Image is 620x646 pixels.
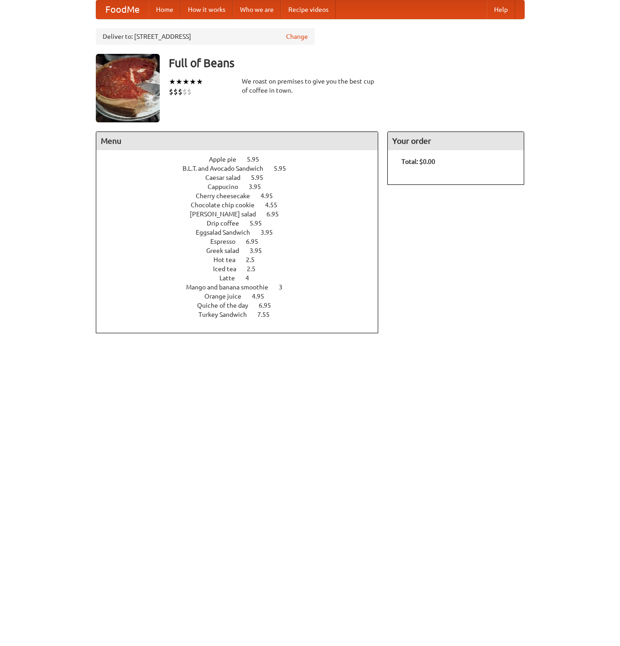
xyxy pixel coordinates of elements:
span: Mango and banana smoothie [186,284,277,291]
li: ★ [169,77,176,87]
h3: Full of Beans [169,54,525,72]
a: FoodMe [96,0,149,19]
span: 6.95 [246,238,267,245]
span: Hot tea [214,256,245,263]
span: 7.55 [257,311,279,318]
span: Latte [219,274,244,282]
a: Apple pie 5.95 [209,156,276,163]
span: 2.5 [247,265,265,273]
span: Turkey Sandwich [198,311,256,318]
h4: Your order [388,132,524,150]
span: Caesar salad [205,174,250,181]
li: $ [187,87,192,97]
a: Hot tea 2.5 [214,256,271,263]
li: ★ [182,77,189,87]
a: Iced tea 2.5 [213,265,272,273]
li: $ [178,87,182,97]
span: Espresso [210,238,245,245]
span: Eggsalad Sandwich [196,229,259,236]
span: 5.95 [274,165,295,172]
span: 2.5 [246,256,264,263]
span: B.L.T. and Avocado Sandwich [182,165,272,172]
li: $ [173,87,178,97]
b: Total: $0.00 [401,158,435,165]
a: Orange juice 4.95 [204,293,281,300]
span: 3.95 [249,183,270,190]
a: Greek salad 3.95 [206,247,279,254]
span: 5.95 [250,220,271,227]
li: ★ [196,77,203,87]
a: Latte 4 [219,274,266,282]
span: 3.95 [261,229,282,236]
span: 5.95 [251,174,272,181]
a: Cherry cheesecake 4.95 [196,192,290,200]
a: Turkey Sandwich 7.55 [198,311,287,318]
span: 6.95 [259,302,280,309]
a: Quiche of the day 6.95 [197,302,288,309]
a: Eggsalad Sandwich 3.95 [196,229,290,236]
span: 4.95 [252,293,273,300]
li: $ [182,87,187,97]
a: B.L.T. and Avocado Sandwich 5.95 [182,165,303,172]
li: ★ [176,77,182,87]
span: Greek salad [206,247,248,254]
span: Apple pie [209,156,245,163]
span: Cherry cheesecake [196,192,259,200]
span: 3.95 [250,247,271,254]
li: $ [169,87,173,97]
span: [PERSON_NAME] salad [190,210,265,218]
a: Home [149,0,181,19]
li: ★ [189,77,196,87]
img: angular.jpg [96,54,160,122]
span: Cappucino [208,183,247,190]
span: Quiche of the day [197,302,257,309]
a: Recipe videos [281,0,336,19]
a: How it works [181,0,233,19]
a: Who we are [233,0,281,19]
a: Chocolate chip cookie 4.55 [191,201,294,209]
span: 5.95 [247,156,268,163]
a: Mango and banana smoothie 3 [186,284,299,291]
span: 3 [279,284,292,291]
a: Cappucino 3.95 [208,183,278,190]
div: Deliver to: [STREET_ADDRESS] [96,28,315,45]
a: Help [487,0,515,19]
a: Change [286,32,308,41]
div: We roast on premises to give you the best cup of coffee in town. [242,77,379,95]
span: Iced tea [213,265,245,273]
span: 6.95 [266,210,288,218]
span: Drip coffee [207,220,248,227]
a: Espresso 6.95 [210,238,275,245]
span: 4.55 [265,201,287,209]
span: Chocolate chip cookie [191,201,264,209]
a: [PERSON_NAME] salad 6.95 [190,210,296,218]
span: 4.95 [261,192,282,200]
span: Orange juice [204,293,250,300]
span: 4 [245,274,258,282]
a: Caesar salad 5.95 [205,174,280,181]
h4: Menu [96,132,378,150]
a: Drip coffee 5.95 [207,220,279,227]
